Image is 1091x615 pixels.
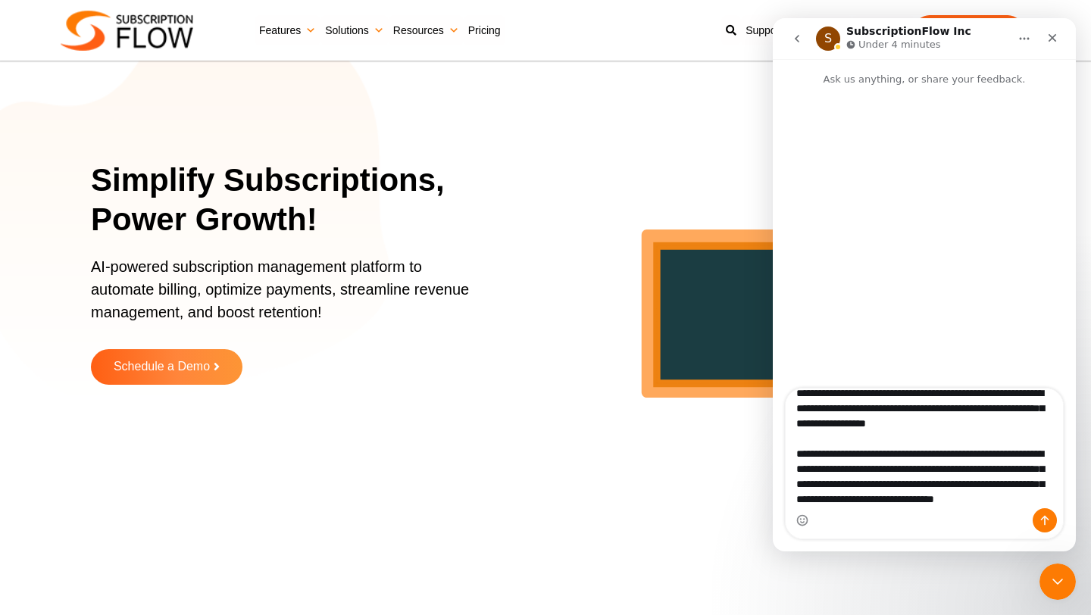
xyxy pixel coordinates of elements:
[91,349,242,385] a: Schedule a Demo
[852,15,914,45] a: Contact Us
[114,361,210,373] span: Schedule a Demo
[914,15,1023,45] a: Schedule a Demo
[464,15,505,45] a: Pricing
[91,161,504,240] h1: Simplify Subscriptions, Power Growth!
[1039,563,1076,600] iframe: Intercom live chat
[773,18,1076,551] iframe: Intercom live chat
[389,15,464,45] a: Resources
[91,255,485,339] p: AI-powered subscription management platform to automate billing, optimize payments, streamline re...
[61,11,193,51] img: Subscriptionflow
[255,15,320,45] a: Features
[741,15,802,45] a: Support
[320,15,389,45] a: Solutions
[802,15,852,45] a: Login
